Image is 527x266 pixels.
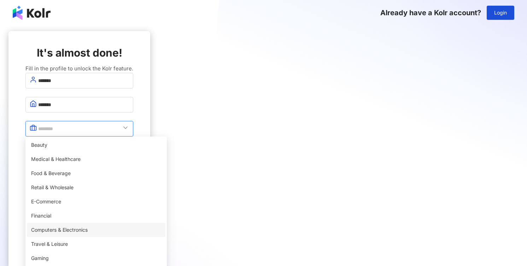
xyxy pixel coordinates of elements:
[31,254,161,262] span: Gaming
[31,169,161,177] span: Food & Beverage
[31,212,161,220] span: Financial
[13,6,51,20] img: logo
[31,155,161,163] span: Medical & Healthcare
[31,226,161,234] span: Computers & Electronics
[31,184,161,191] span: Retail & Wholesale
[487,6,514,20] button: Login
[25,64,133,73] span: Fill in the profile to unlock the Kolr feature.
[31,240,161,248] span: Travel & Leisure
[31,198,161,206] span: E-Commerce
[380,8,481,17] span: Already have a Kolr account?
[31,141,161,149] span: Beauty
[494,10,507,16] span: Login
[37,45,122,60] span: It's almost done!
